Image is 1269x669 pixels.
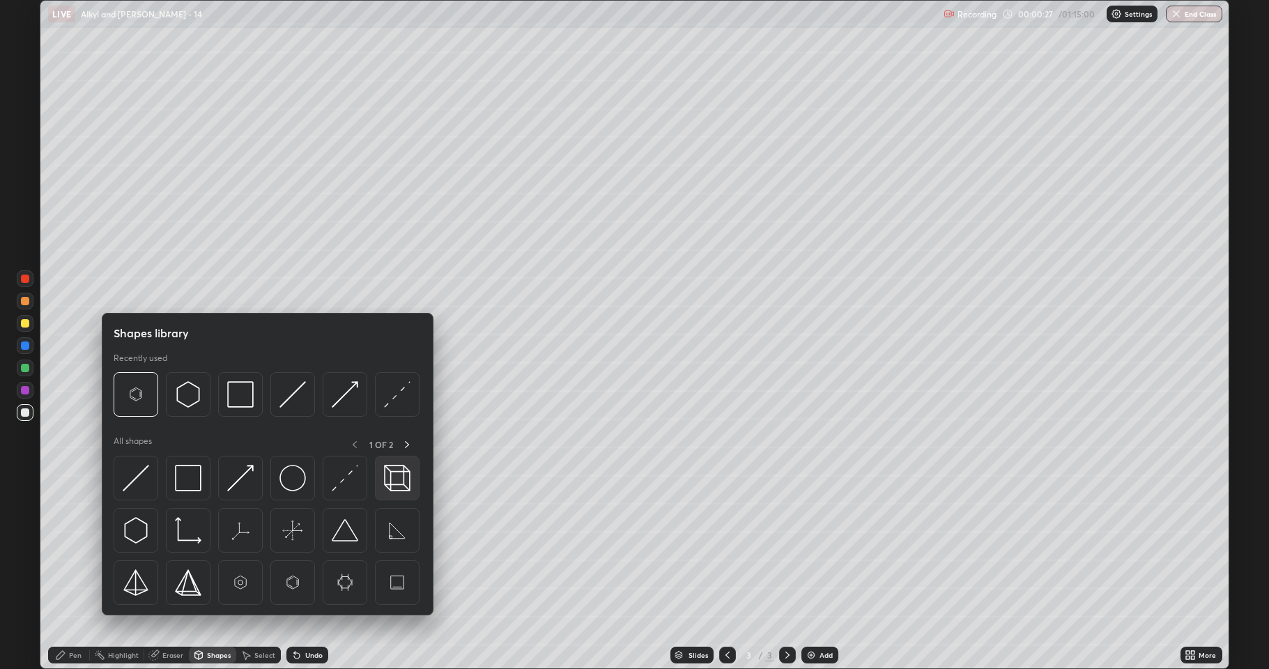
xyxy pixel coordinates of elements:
img: svg+xml;charset=utf-8,%3Csvg%20xmlns%3D%22http%3A%2F%2Fwww.w3.org%2F2000%2Fsvg%22%20width%3D%2234... [175,465,201,491]
p: All shapes [114,436,152,453]
img: svg+xml;charset=utf-8,%3Csvg%20xmlns%3D%22http%3A%2F%2Fwww.w3.org%2F2000%2Fsvg%22%20width%3D%2265... [227,517,254,544]
div: Undo [305,652,323,659]
div: Highlight [108,652,139,659]
div: More [1199,652,1216,659]
img: svg+xml;charset=utf-8,%3Csvg%20xmlns%3D%22http%3A%2F%2Fwww.w3.org%2F2000%2Fsvg%22%20width%3D%2265... [384,569,410,596]
img: svg+xml;charset=utf-8,%3Csvg%20xmlns%3D%22http%3A%2F%2Fwww.w3.org%2F2000%2Fsvg%22%20width%3D%2265... [279,517,306,544]
div: Select [254,652,275,659]
div: Eraser [162,652,183,659]
p: Recently used [114,353,167,364]
img: svg+xml;charset=utf-8,%3Csvg%20xmlns%3D%22http%3A%2F%2Fwww.w3.org%2F2000%2Fsvg%22%20width%3D%2265... [123,381,149,408]
div: Add [820,652,833,659]
img: svg+xml;charset=utf-8,%3Csvg%20xmlns%3D%22http%3A%2F%2Fwww.w3.org%2F2000%2Fsvg%22%20width%3D%2238... [332,517,358,544]
img: svg+xml;charset=utf-8,%3Csvg%20xmlns%3D%22http%3A%2F%2Fwww.w3.org%2F2000%2Fsvg%22%20width%3D%2230... [227,465,254,491]
p: Alkyl and [PERSON_NAME] - 14 [81,8,202,20]
img: svg+xml;charset=utf-8,%3Csvg%20xmlns%3D%22http%3A%2F%2Fwww.w3.org%2F2000%2Fsvg%22%20width%3D%2265... [227,569,254,596]
img: svg+xml;charset=utf-8,%3Csvg%20xmlns%3D%22http%3A%2F%2Fwww.w3.org%2F2000%2Fsvg%22%20width%3D%2265... [332,569,358,596]
img: svg+xml;charset=utf-8,%3Csvg%20xmlns%3D%22http%3A%2F%2Fwww.w3.org%2F2000%2Fsvg%22%20width%3D%2230... [279,381,306,408]
img: svg+xml;charset=utf-8,%3Csvg%20xmlns%3D%22http%3A%2F%2Fwww.w3.org%2F2000%2Fsvg%22%20width%3D%2236... [279,465,306,491]
p: Settings [1125,10,1152,17]
img: svg+xml;charset=utf-8,%3Csvg%20xmlns%3D%22http%3A%2F%2Fwww.w3.org%2F2000%2Fsvg%22%20width%3D%2265... [384,517,410,544]
img: svg+xml;charset=utf-8,%3Csvg%20xmlns%3D%22http%3A%2F%2Fwww.w3.org%2F2000%2Fsvg%22%20width%3D%2230... [332,465,358,491]
img: class-settings-icons [1111,8,1122,20]
div: 3 [741,651,755,659]
img: recording.375f2c34.svg [944,8,955,20]
div: Pen [69,652,82,659]
img: svg+xml;charset=utf-8,%3Csvg%20xmlns%3D%22http%3A%2F%2Fwww.w3.org%2F2000%2Fsvg%22%20width%3D%2230... [123,465,149,491]
img: svg+xml;charset=utf-8,%3Csvg%20xmlns%3D%22http%3A%2F%2Fwww.w3.org%2F2000%2Fsvg%22%20width%3D%2233... [175,517,201,544]
div: 3 [765,649,774,661]
img: svg+xml;charset=utf-8,%3Csvg%20xmlns%3D%22http%3A%2F%2Fwww.w3.org%2F2000%2Fsvg%22%20width%3D%2230... [384,381,410,408]
img: svg+xml;charset=utf-8,%3Csvg%20xmlns%3D%22http%3A%2F%2Fwww.w3.org%2F2000%2Fsvg%22%20width%3D%2230... [123,517,149,544]
div: Slides [689,652,708,659]
img: svg+xml;charset=utf-8,%3Csvg%20xmlns%3D%22http%3A%2F%2Fwww.w3.org%2F2000%2Fsvg%22%20width%3D%2234... [227,381,254,408]
p: 1 OF 2 [369,439,393,450]
div: Shapes [207,652,231,659]
img: svg+xml;charset=utf-8,%3Csvg%20xmlns%3D%22http%3A%2F%2Fwww.w3.org%2F2000%2Fsvg%22%20width%3D%2230... [332,381,358,408]
p: Recording [957,9,997,20]
p: LIVE [52,8,71,20]
button: End Class [1166,6,1222,22]
h5: Shapes library [114,325,189,341]
img: svg+xml;charset=utf-8,%3Csvg%20xmlns%3D%22http%3A%2F%2Fwww.w3.org%2F2000%2Fsvg%22%20width%3D%2265... [279,569,306,596]
img: svg+xml;charset=utf-8,%3Csvg%20xmlns%3D%22http%3A%2F%2Fwww.w3.org%2F2000%2Fsvg%22%20width%3D%2234... [123,569,149,596]
img: svg+xml;charset=utf-8,%3Csvg%20xmlns%3D%22http%3A%2F%2Fwww.w3.org%2F2000%2Fsvg%22%20width%3D%2235... [384,465,410,491]
img: svg+xml;charset=utf-8,%3Csvg%20xmlns%3D%22http%3A%2F%2Fwww.w3.org%2F2000%2Fsvg%22%20width%3D%2234... [175,569,201,596]
img: svg+xml;charset=utf-8,%3Csvg%20xmlns%3D%22http%3A%2F%2Fwww.w3.org%2F2000%2Fsvg%22%20width%3D%2230... [175,381,201,408]
img: add-slide-button [806,649,817,661]
div: / [758,651,762,659]
img: end-class-cross [1171,8,1182,20]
